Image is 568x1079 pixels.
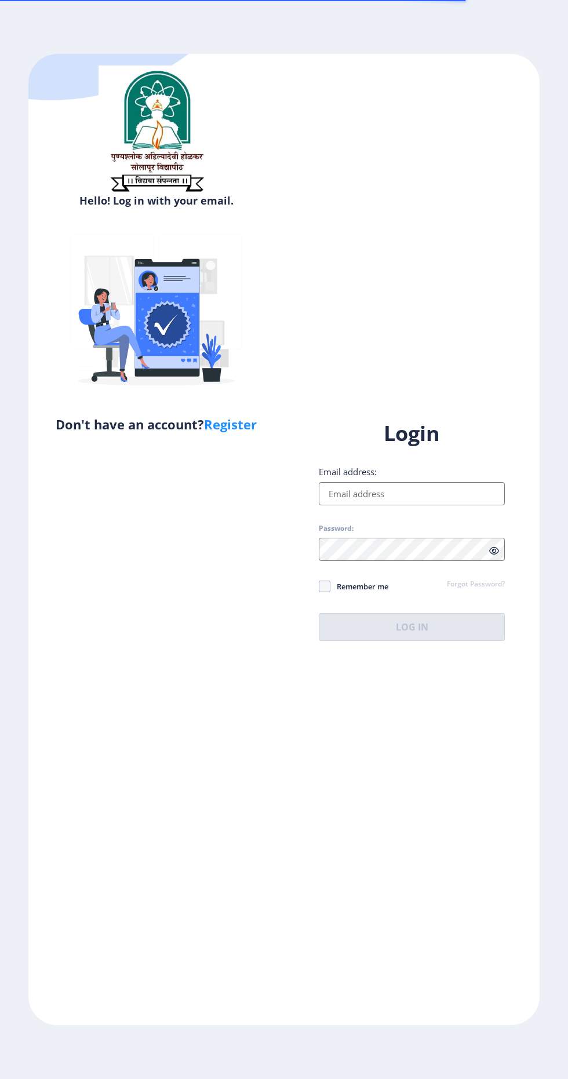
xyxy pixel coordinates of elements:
[319,420,505,447] h1: Login
[319,482,505,505] input: Email address
[37,194,275,207] h6: Hello! Log in with your email.
[319,466,377,477] label: Email address:
[447,579,505,590] a: Forgot Password?
[330,579,388,593] span: Remember me
[37,415,275,433] h5: Don't have an account?
[204,415,257,433] a: Register
[99,65,214,196] img: sulogo.png
[319,613,505,641] button: Log In
[319,524,354,533] label: Password:
[55,212,258,415] img: Verified-rafiki.svg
